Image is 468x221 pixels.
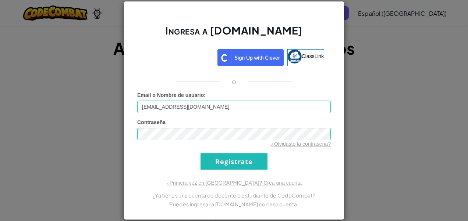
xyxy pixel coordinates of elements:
[137,191,331,200] p: ¿Ya tienes una cuenta de docente o estudiante de CodeCombat?
[137,200,331,209] p: Puedes ingresar a [DOMAIN_NAME] con esa cuenta.
[140,48,217,65] iframe: Botón de Acceder con Google
[137,119,166,125] span: Contraseña
[271,141,331,147] a: ¿Olvidaste la contraseña?
[137,92,204,98] span: Email o Nombre de usuario
[137,91,206,99] label: :
[232,77,236,86] p: o
[217,49,284,66] img: clever_sso_button@2x.png
[137,23,331,45] h2: Ingresa a [DOMAIN_NAME]
[166,180,302,186] a: ¿Primera vez en [GEOGRAPHIC_DATA]? Crea una cuenta
[302,53,324,59] span: ClassLink
[288,50,302,64] img: classlink-logo-small.png
[201,153,267,170] input: Regístrate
